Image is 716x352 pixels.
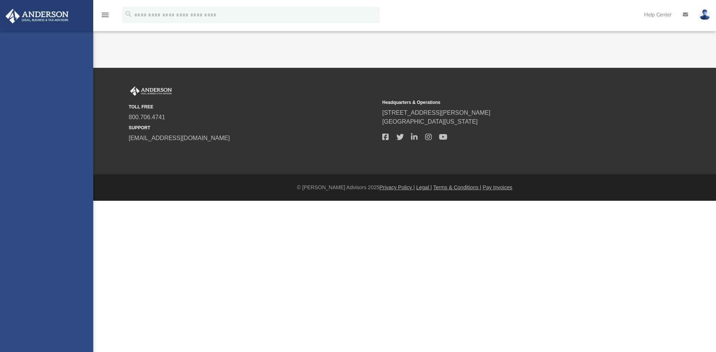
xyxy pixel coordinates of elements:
small: TOLL FREE [129,104,377,110]
a: menu [101,14,110,19]
img: Anderson Advisors Platinum Portal [3,9,71,23]
img: Anderson Advisors Platinum Portal [129,86,173,96]
a: [EMAIL_ADDRESS][DOMAIN_NAME] [129,135,230,141]
i: search [125,10,133,18]
i: menu [101,10,110,19]
a: Pay Invoices [483,184,512,190]
div: © [PERSON_NAME] Advisors 2025 [93,184,716,191]
small: Headquarters & Operations [382,99,631,106]
a: Terms & Conditions | [433,184,481,190]
a: [STREET_ADDRESS][PERSON_NAME] [382,110,490,116]
img: User Pic [699,9,710,20]
a: [GEOGRAPHIC_DATA][US_STATE] [382,118,478,125]
a: Legal | [416,184,432,190]
small: SUPPORT [129,124,377,131]
a: 800.706.4741 [129,114,165,120]
a: Privacy Policy | [380,184,415,190]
